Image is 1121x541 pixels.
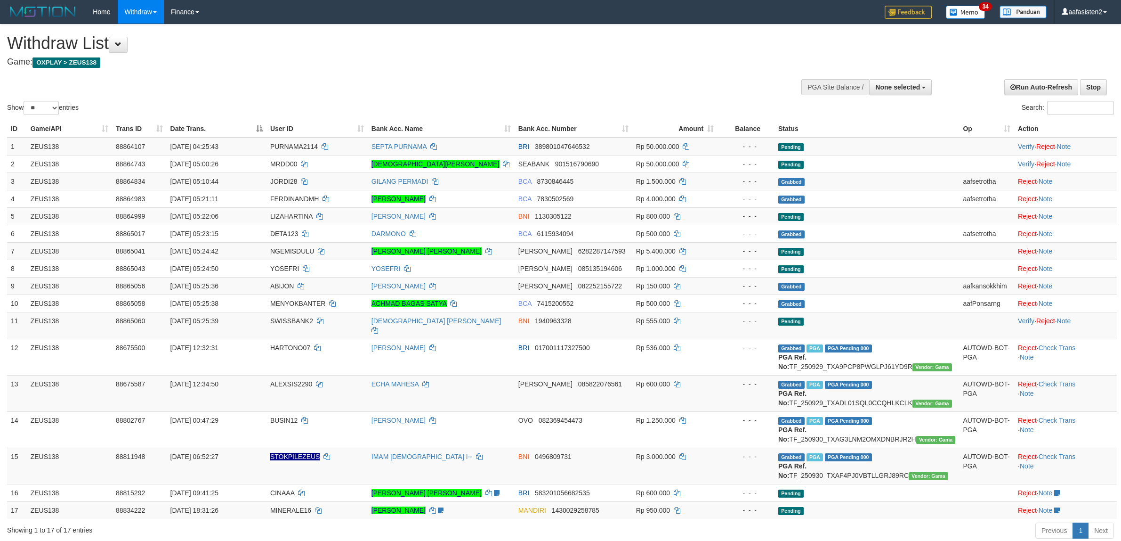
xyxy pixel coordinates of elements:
[1035,523,1073,539] a: Previous
[170,178,218,185] span: [DATE] 05:10:44
[7,411,27,448] td: 14
[518,230,532,238] span: BCA
[778,417,805,425] span: Grabbed
[1020,462,1034,470] a: Note
[1018,178,1037,185] a: Reject
[1014,277,1117,295] td: ·
[518,247,573,255] span: [PERSON_NAME]
[959,225,1014,242] td: aafsetrotha
[537,178,574,185] span: Copy 8730846445 to clipboard
[636,160,679,168] span: Rp 50.000.000
[270,143,318,150] span: PURNAMA2114
[721,212,771,221] div: - - -
[636,265,676,272] span: Rp 1.000.000
[778,490,804,498] span: Pending
[170,247,218,255] span: [DATE] 05:24:42
[774,448,959,484] td: TF_250930_TXAF4PJ0VBTLLGRJ89RC
[636,230,670,238] span: Rp 500.000
[371,489,482,497] a: [PERSON_NAME] [PERSON_NAME]
[371,143,427,150] a: SEPTA PURNAMA
[170,230,218,238] span: [DATE] 05:23:15
[27,260,112,277] td: ZEUS138
[270,247,314,255] span: NGEMISDULU
[515,120,632,138] th: Bank Acc. Number: activate to sort column ascending
[371,265,400,272] a: YOSEFRI
[636,143,679,150] span: Rp 50.000.000
[806,344,823,352] span: Marked by aaftrukkakada
[778,462,806,479] b: PGA Ref. No:
[721,316,771,326] div: - - -
[371,213,426,220] a: [PERSON_NAME]
[721,488,771,498] div: - - -
[636,178,676,185] span: Rp 1.500.000
[778,230,805,238] span: Grabbed
[1014,375,1117,411] td: · ·
[535,344,590,352] span: Copy 017001117327500 to clipboard
[27,138,112,156] td: ZEUS138
[1039,489,1053,497] a: Note
[518,213,529,220] span: BNI
[806,381,823,389] span: Marked by aafpengsreynich
[885,6,932,19] img: Feedback.jpg
[27,172,112,190] td: ZEUS138
[518,282,573,290] span: [PERSON_NAME]
[27,120,112,138] th: Game/API: activate to sort column ascending
[27,411,112,448] td: ZEUS138
[1039,417,1076,424] a: Check Trans
[116,417,145,424] span: 88802767
[1039,178,1053,185] a: Note
[518,417,533,424] span: OVO
[535,143,590,150] span: Copy 389801047646532 to clipboard
[27,375,112,411] td: ZEUS138
[778,453,805,461] span: Grabbed
[1088,523,1114,539] a: Next
[518,178,532,185] span: BCA
[1057,160,1071,168] a: Note
[1018,247,1037,255] a: Reject
[959,448,1014,484] td: AUTOWD-BOT-PGA
[1014,260,1117,277] td: ·
[116,507,145,514] span: 88834222
[636,247,676,255] span: Rp 5.400.000
[959,120,1014,138] th: Op: activate to sort column ascending
[7,190,27,207] td: 4
[1000,6,1047,18] img: panduan.png
[1018,380,1037,388] a: Reject
[518,195,532,203] span: BCA
[869,79,932,95] button: None selected
[778,248,804,256] span: Pending
[535,453,572,460] span: Copy 0496809731 to clipboard
[806,417,823,425] span: Marked by aafsreyleap
[825,417,872,425] span: PGA Pending
[1004,79,1078,95] a: Run Auto-Refresh
[1047,101,1114,115] input: Search:
[1014,120,1117,138] th: Action
[875,83,920,91] span: None selected
[721,264,771,273] div: - - -
[518,317,529,325] span: BNI
[270,195,319,203] span: FERDINANDMH
[1014,448,1117,484] td: · ·
[27,501,112,519] td: ZEUS138
[518,489,529,497] span: BRI
[270,178,298,185] span: JORDI28
[116,344,145,352] span: 88675500
[371,417,426,424] a: [PERSON_NAME]
[7,242,27,260] td: 7
[170,417,218,424] span: [DATE] 00:47:29
[1018,344,1037,352] a: Reject
[1039,230,1053,238] a: Note
[371,282,426,290] a: [PERSON_NAME]
[116,178,145,185] span: 88864834
[636,417,676,424] span: Rp 1.250.000
[578,380,622,388] span: Copy 085822076561 to clipboard
[1014,484,1117,501] td: ·
[116,247,145,255] span: 88865041
[116,317,145,325] span: 88865060
[721,194,771,204] div: - - -
[116,282,145,290] span: 88865056
[371,160,500,168] a: [DEMOGRAPHIC_DATA][PERSON_NAME]
[555,160,599,168] span: Copy 901516790690 to clipboard
[916,436,956,444] span: Vendor URL: https://trx31.1velocity.biz
[7,260,27,277] td: 8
